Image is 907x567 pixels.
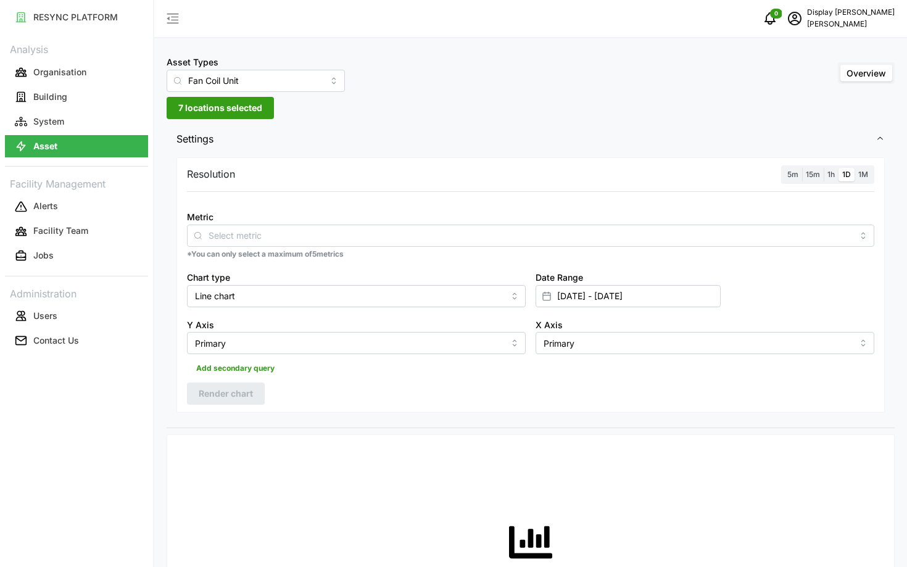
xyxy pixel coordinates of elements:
a: Contact Us [5,328,148,353]
span: Render chart [199,383,253,404]
p: System [33,115,64,128]
p: Resolution [187,167,235,182]
label: Metric [187,210,213,224]
p: Users [33,310,57,322]
label: Chart type [187,271,230,284]
label: Y Axis [187,318,214,332]
button: notifications [758,6,782,31]
span: 1D [842,170,851,179]
p: Alerts [33,200,58,212]
p: Display [PERSON_NAME] [807,7,895,19]
p: RESYNC PLATFORM [33,11,118,23]
button: Organisation [5,61,148,83]
p: Jobs [33,249,54,262]
button: Render chart [187,383,265,405]
button: Asset [5,135,148,157]
a: Facility Team [5,219,148,244]
p: [PERSON_NAME] [807,19,895,30]
button: Building [5,86,148,108]
a: Alerts [5,194,148,219]
a: RESYNC PLATFORM [5,5,148,30]
p: Analysis [5,39,148,57]
input: Select date range [536,285,721,307]
p: Administration [5,284,148,302]
label: X Axis [536,318,563,332]
p: Asset [33,140,57,152]
button: 7 locations selected [167,97,274,119]
label: Asset Types [167,56,218,69]
input: Select chart type [187,285,526,307]
a: Jobs [5,244,148,268]
button: Settings [167,124,895,154]
p: Contact Us [33,334,79,347]
input: Select X axis [536,332,874,354]
span: 1M [858,170,868,179]
a: Organisation [5,60,148,85]
span: 5m [787,170,798,179]
input: Select metric [209,228,853,242]
a: Asset [5,134,148,159]
button: Alerts [5,196,148,218]
button: RESYNC PLATFORM [5,6,148,28]
a: System [5,109,148,134]
p: Facility Management [5,174,148,192]
button: Facility Team [5,220,148,242]
span: Overview [847,68,886,78]
p: *You can only select a maximum of 5 metrics [187,249,874,260]
span: 1h [827,170,835,179]
button: Add secondary query [187,359,284,378]
button: schedule [782,6,807,31]
p: Facility Team [33,225,88,237]
p: Organisation [33,66,86,78]
button: Users [5,305,148,327]
span: 15m [806,170,820,179]
button: Contact Us [5,329,148,352]
span: 0 [774,9,778,18]
label: Date Range [536,271,583,284]
span: 7 locations selected [178,97,262,118]
div: Settings [167,154,895,428]
span: Settings [176,124,876,154]
p: Building [33,91,67,103]
span: Add secondary query [196,360,275,377]
button: Jobs [5,245,148,267]
button: System [5,110,148,133]
a: Users [5,304,148,328]
input: Select Y axis [187,332,526,354]
a: Building [5,85,148,109]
